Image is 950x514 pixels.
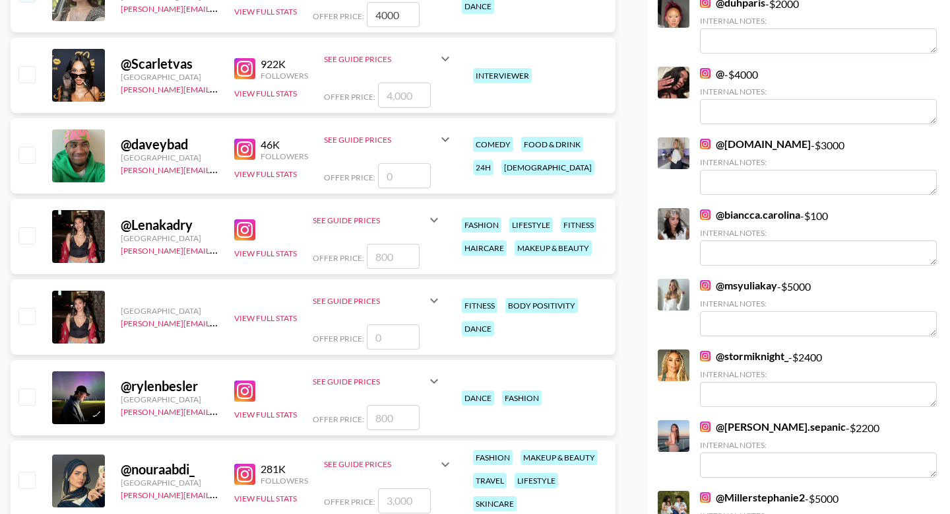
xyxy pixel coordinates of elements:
div: fitness [462,298,497,313]
div: dance [462,321,494,336]
div: @ daveybad [121,136,218,153]
div: Internal Notes: [700,299,937,309]
img: Instagram [234,58,255,79]
div: fitness [561,217,596,233]
span: Offer Price: [313,334,364,344]
img: Instagram [700,351,711,361]
span: Offer Price: [324,172,375,182]
div: @ Scarletvas [121,55,218,72]
span: Offer Price: [324,92,375,102]
div: 24h [473,160,493,175]
span: Offer Price: [313,414,364,424]
div: - $ 4000 [700,67,937,124]
button: View Full Stats [234,248,297,258]
div: - $ 2400 [700,349,937,407]
input: 0 [378,163,431,188]
span: Offer Price: [324,497,375,507]
div: See Guide Prices [324,135,437,145]
img: Instagram [700,209,711,220]
img: Instagram [700,422,711,432]
span: Offer Price: [313,11,364,21]
div: [GEOGRAPHIC_DATA] [121,72,218,82]
a: [PERSON_NAME][EMAIL_ADDRESS][DOMAIN_NAME] [121,163,316,175]
a: @[PERSON_NAME].sepanic [700,420,846,433]
input: 0 [367,324,420,349]
div: - $ 5000 [700,279,937,336]
div: 46K [261,138,308,151]
div: @ nouraabdi_ [121,461,218,478]
div: - $ 100 [700,208,937,266]
img: Instagram [234,381,255,402]
div: [GEOGRAPHIC_DATA] [121,153,218,163]
div: @ rylenbesler [121,378,218,394]
a: [PERSON_NAME][EMAIL_ADDRESS][DOMAIN_NAME] [121,404,316,417]
div: 281K [261,462,308,476]
div: See Guide Prices [313,377,426,386]
a: @[DOMAIN_NAME] [700,137,811,151]
img: Instagram [234,464,255,485]
div: Internal Notes: [700,228,937,238]
a: [PERSON_NAME][EMAIL_ADDRESS][DOMAIN_NAME] [121,82,316,94]
div: Followers [261,71,308,81]
img: Instagram [700,492,711,503]
div: food & drink [521,137,583,152]
div: See Guide Prices [313,365,442,397]
img: Instagram [234,139,255,160]
div: fashion [462,217,501,233]
div: See Guide Prices [324,459,437,469]
div: [GEOGRAPHIC_DATA] [121,394,218,404]
div: See Guide Prices [324,124,453,155]
div: makeup & beauty [515,240,592,256]
div: See Guide Prices [324,449,453,480]
a: @Millerstephanie2 [700,491,805,504]
button: View Full Stats [234,89,297,98]
div: @ Lenakadry [121,217,218,233]
div: See Guide Prices [313,285,442,316]
div: See Guide Prices [313,296,426,306]
div: - $ 2200 [700,420,937,478]
a: @stormiknight_ [700,349,788,363]
a: @biancca.carolina [700,208,800,221]
span: Offer Price: [313,253,364,263]
img: Instagram [700,68,711,79]
input: 4,000 [378,83,431,108]
div: Internal Notes: [700,440,937,450]
div: Internal Notes: [700,16,937,26]
a: [PERSON_NAME][EMAIL_ADDRESS][DOMAIN_NAME] [121,243,316,256]
div: See Guide Prices [324,43,453,75]
div: [GEOGRAPHIC_DATA] [121,478,218,488]
a: [PERSON_NAME][EMAIL_ADDRESS][DOMAIN_NAME] [121,1,316,14]
div: [GEOGRAPHIC_DATA] [121,233,218,243]
div: skincare [473,496,517,511]
button: View Full Stats [234,313,297,323]
a: @ [700,67,724,80]
button: View Full Stats [234,494,297,503]
div: lifestyle [515,473,558,488]
div: Followers [261,476,308,486]
div: Internal Notes: [700,157,937,167]
img: Instagram [234,219,255,240]
button: View Full Stats [234,7,297,17]
div: travel [473,473,507,488]
div: [GEOGRAPHIC_DATA] [121,306,218,316]
div: body positivity [505,298,578,313]
div: fashion [502,390,542,406]
div: Internal Notes: [700,87,937,96]
button: View Full Stats [234,410,297,420]
div: fashion [473,450,513,465]
div: haircare [462,240,507,256]
div: See Guide Prices [313,204,442,236]
div: comedy [473,137,513,152]
a: [PERSON_NAME][EMAIL_ADDRESS][DOMAIN_NAME] [121,316,316,328]
a: [PERSON_NAME][EMAIL_ADDRESS][DOMAIN_NAME] [121,488,316,500]
div: Followers [261,151,308,161]
input: 3,000 [378,488,431,513]
input: 800 [367,405,420,430]
div: makeup & beauty [521,450,598,465]
div: - $ 3000 [700,137,937,195]
img: Instagram [700,280,711,291]
div: Internal Notes: [700,369,937,379]
div: lifestyle [509,217,553,233]
button: View Full Stats [234,169,297,179]
div: interviewer [473,68,532,83]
